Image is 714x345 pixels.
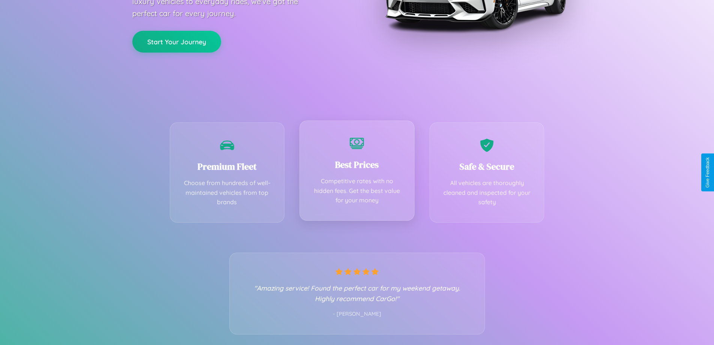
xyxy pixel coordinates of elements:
h3: Safe & Secure [441,160,533,173]
p: "Amazing service! Found the perfect car for my weekend getaway. Highly recommend CarGo!" [245,283,470,304]
h3: Best Prices [311,158,403,171]
div: Give Feedback [705,157,710,188]
button: Start Your Journey [132,31,221,53]
p: - [PERSON_NAME] [245,309,470,319]
p: Choose from hundreds of well-maintained vehicles from top brands [181,178,273,207]
h3: Premium Fleet [181,160,273,173]
p: Competitive rates with no hidden fees. Get the best value for your money [311,176,403,205]
p: All vehicles are thoroughly cleaned and inspected for your safety [441,178,533,207]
